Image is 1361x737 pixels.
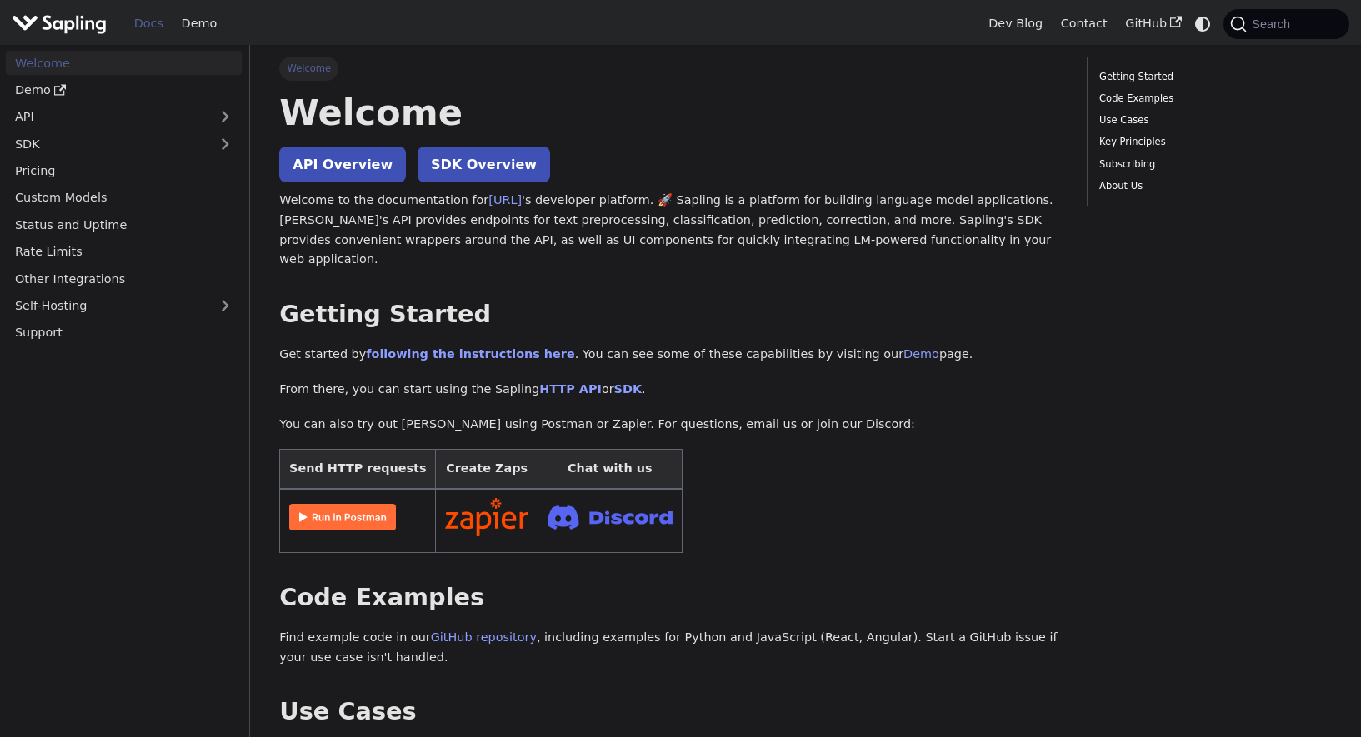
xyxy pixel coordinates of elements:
[279,300,1063,330] h2: Getting Started
[279,380,1063,400] p: From there, you can start using the Sapling or .
[1099,91,1325,107] a: Code Examples
[208,105,242,129] button: Expand sidebar category 'API'
[6,294,242,318] a: Self-Hosting
[279,57,338,80] span: Welcome
[289,504,396,530] img: Run in Postman
[6,51,242,75] a: Welcome
[538,450,682,489] th: Chat with us
[418,147,550,182] a: SDK Overview
[979,11,1051,37] a: Dev Blog
[6,105,208,129] a: API
[1116,11,1190,37] a: GitHub
[548,500,673,535] img: Join Discord
[279,697,1063,727] h2: Use Cases
[12,12,107,36] img: Sapling.ai
[12,12,113,36] a: Sapling.aiSapling.ai
[539,382,602,396] a: HTTP API
[279,147,406,182] a: API Overview
[903,347,939,361] a: Demo
[125,11,173,37] a: Docs
[1247,17,1300,31] span: Search
[279,191,1063,270] p: Welcome to the documentation for 's developer platform. 🚀 Sapling is a platform for building lang...
[6,78,242,102] a: Demo
[6,266,242,291] a: Other Integrations
[173,11,226,37] a: Demo
[6,132,208,156] a: SDK
[6,212,242,237] a: Status and Uptime
[1099,157,1325,172] a: Subscribing
[1099,178,1325,194] a: About Us
[436,450,538,489] th: Create Zaps
[1191,12,1215,36] button: Switch between dark and light mode (currently system mode)
[1223,9,1348,39] button: Search (Command+K)
[1099,134,1325,150] a: Key Principles
[6,240,242,264] a: Rate Limits
[488,193,522,207] a: [URL]
[431,630,537,644] a: GitHub repository
[1099,112,1325,128] a: Use Cases
[279,90,1063,135] h1: Welcome
[366,347,574,361] a: following the instructions here
[6,321,242,345] a: Support
[279,345,1063,365] p: Get started by . You can see some of these capabilities by visiting our page.
[279,415,1063,435] p: You can also try out [PERSON_NAME] using Postman or Zapier. For questions, email us or join our D...
[6,186,242,210] a: Custom Models
[279,57,1063,80] nav: Breadcrumbs
[614,382,642,396] a: SDK
[1099,69,1325,85] a: Getting Started
[6,159,242,183] a: Pricing
[280,450,436,489] th: Send HTTP requests
[1052,11,1117,37] a: Contact
[445,498,528,536] img: Connect in Zapier
[279,628,1063,668] p: Find example code in our , including examples for Python and JavaScript (React, Angular). Start a...
[208,132,242,156] button: Expand sidebar category 'SDK'
[279,583,1063,613] h2: Code Examples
